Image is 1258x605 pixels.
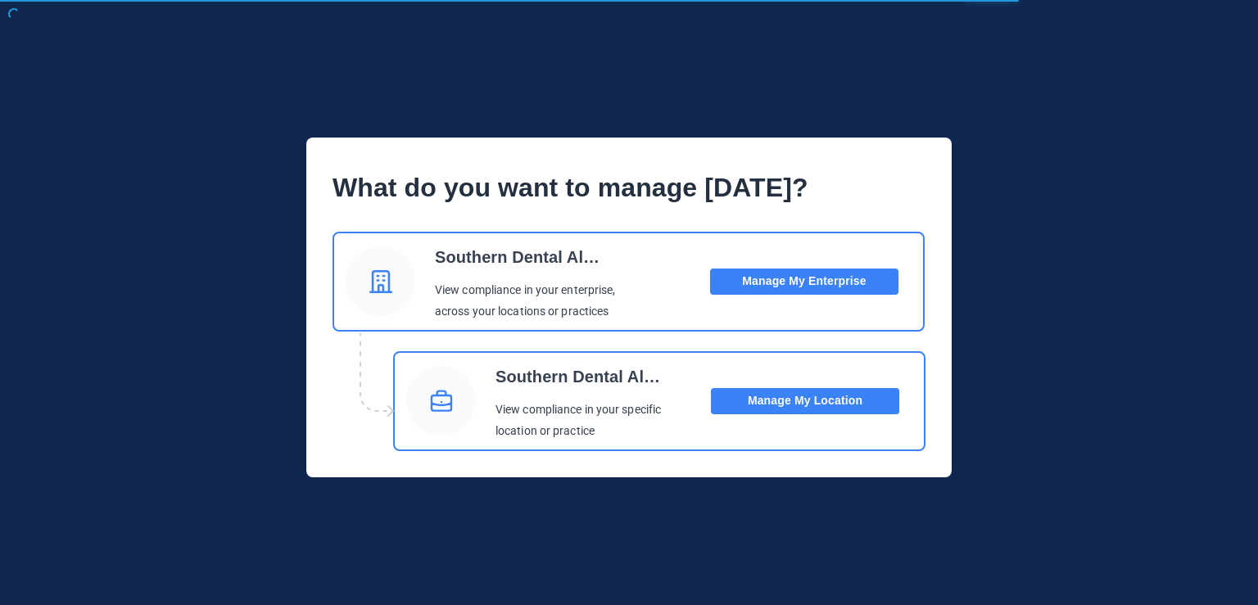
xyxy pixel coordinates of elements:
p: across your locations or practices [435,301,616,323]
p: location or practice [496,421,663,442]
p: Southern Dental Alliance [496,360,663,393]
p: View compliance in your specific [496,400,663,421]
button: Manage My Enterprise [710,269,898,295]
button: Manage My Location [711,388,899,414]
p: Southern Dental Alliance [435,241,603,273]
p: View compliance in your enterprise, [435,280,616,301]
p: What do you want to manage [DATE]? [333,164,925,212]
